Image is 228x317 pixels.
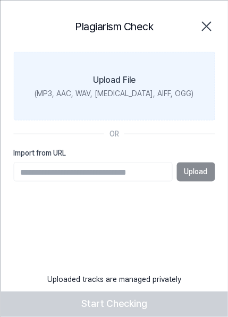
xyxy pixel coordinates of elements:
div: Upload File [93,73,136,86]
h2: Plagiarism Check [75,18,153,35]
div: Uploaded tracks are managed privately [41,268,188,291]
div: OR [109,129,119,140]
div: (MP3, AAC, WAV, [MEDICAL_DATA], AIFF, OGG) [35,88,193,99]
label: Import from URL [13,148,215,158]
